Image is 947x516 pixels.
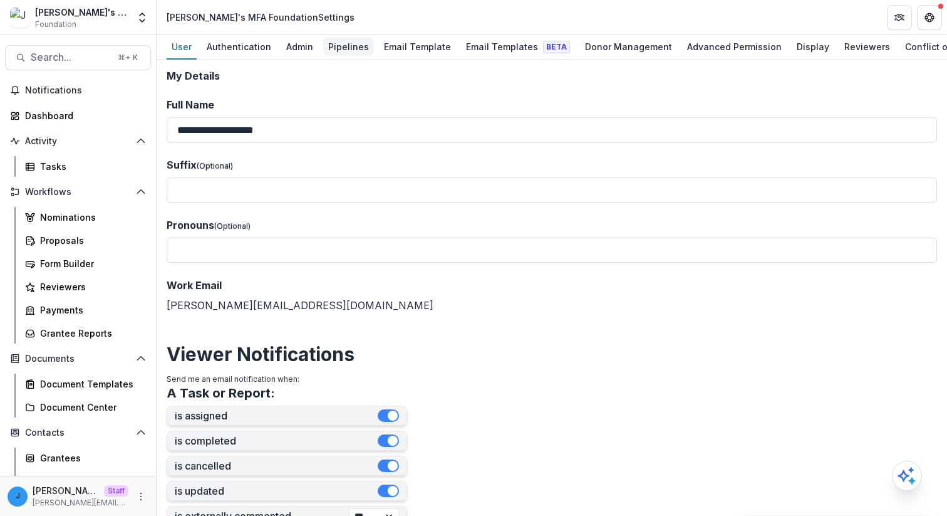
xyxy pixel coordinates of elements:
[167,98,214,111] span: Full Name
[682,38,787,56] div: Advanced Permission
[40,160,141,173] div: Tasks
[35,6,128,19] div: [PERSON_NAME]'s MFA Foundation
[115,51,140,65] div: ⌘ + K
[323,35,374,60] a: Pipelines
[5,423,151,443] button: Open Contacts
[20,323,151,344] a: Grantee Reports
[40,303,141,317] div: Payments
[25,187,131,197] span: Workflows
[5,349,151,369] button: Open Documents
[133,5,151,30] button: Open entity switcher
[33,484,99,497] p: [PERSON_NAME][EMAIL_ADDRESS][DOMAIN_NAME]
[580,35,677,60] a: Donor Management
[167,278,937,313] div: [PERSON_NAME][EMAIL_ADDRESS][DOMAIN_NAME]
[167,374,299,384] span: Send me an email notification when:
[20,471,151,492] a: Constituents
[167,343,937,366] h2: Viewer Notifications
[40,280,141,293] div: Reviewers
[31,51,110,63] span: Search...
[175,410,378,422] label: is assigned
[25,354,131,364] span: Documents
[167,38,197,56] div: User
[167,11,354,24] div: [PERSON_NAME]'s MFA Foundation Settings
[25,109,141,122] div: Dashboard
[25,136,131,147] span: Activity
[792,35,834,60] a: Display
[40,475,141,488] div: Constituents
[175,485,378,497] label: is updated
[133,489,148,504] button: More
[20,397,151,418] a: Document Center
[892,461,922,491] button: Open AI Assistant
[175,435,378,447] label: is completed
[323,38,374,56] div: Pipelines
[839,35,895,60] a: Reviewers
[10,8,30,28] img: Jonah's MFA Foundation
[20,374,151,394] a: Document Templates
[5,182,151,202] button: Open Workflows
[40,451,141,465] div: Grantees
[167,279,222,292] span: Work Email
[167,35,197,60] a: User
[40,377,141,391] div: Document Templates
[839,38,895,56] div: Reviewers
[40,257,141,270] div: Form Builder
[20,156,151,177] a: Tasks
[281,35,318,60] a: Admin
[167,219,214,231] span: Pronouns
[20,207,151,228] a: Nominations
[167,386,275,401] h3: A Task or Report:
[167,70,937,82] h2: My Details
[40,327,141,340] div: Grantee Reports
[25,428,131,438] span: Contacts
[197,161,233,171] span: (Optional)
[35,19,76,30] span: Foundation
[379,38,456,56] div: Email Template
[162,8,360,26] nav: breadcrumb
[5,80,151,100] button: Notifications
[25,85,146,96] span: Notifications
[40,211,141,224] div: Nominations
[167,159,197,171] span: Suffix
[20,253,151,274] a: Form Builder
[40,401,141,414] div: Document Center
[40,234,141,247] div: Proposals
[682,35,787,60] a: Advanced Permission
[5,45,151,70] button: Search...
[202,35,276,60] a: Authentication
[917,5,942,30] button: Get Help
[20,276,151,297] a: Reviewers
[281,38,318,56] div: Admin
[20,300,151,320] a: Payments
[5,105,151,126] a: Dashboard
[33,497,128,508] p: [PERSON_NAME][EMAIL_ADDRESS][DOMAIN_NAME]
[887,5,912,30] button: Partners
[461,38,575,56] div: Email Templates
[461,35,575,60] a: Email Templates Beta
[580,38,677,56] div: Donor Management
[379,35,456,60] a: Email Template
[792,38,834,56] div: Display
[214,221,251,231] span: (Optional)
[543,41,570,53] span: Beta
[20,230,151,251] a: Proposals
[5,131,151,151] button: Open Activity
[16,492,20,500] div: jonah@trytemelio.com
[20,448,151,468] a: Grantees
[104,485,128,497] p: Staff
[175,460,378,472] label: is cancelled
[202,38,276,56] div: Authentication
